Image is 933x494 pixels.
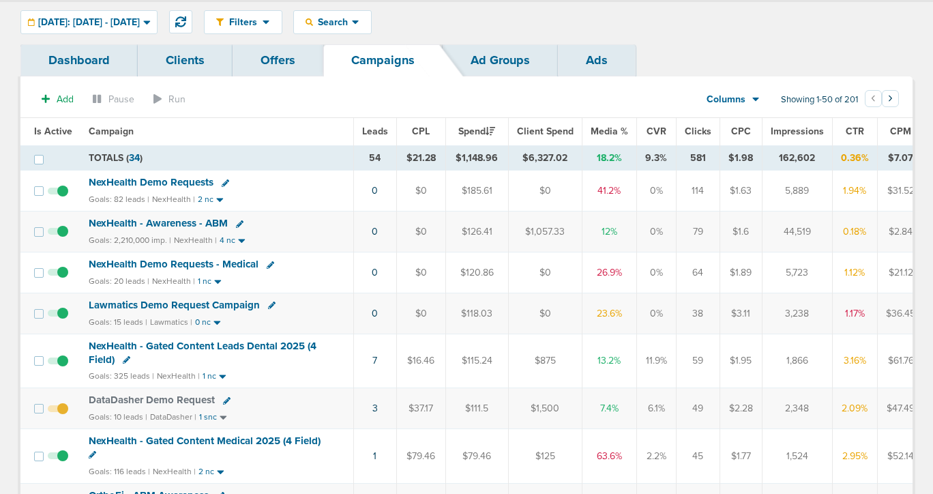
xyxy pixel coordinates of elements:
[195,317,211,328] small: 0 nc
[203,371,216,381] small: 1 nc
[582,252,636,293] td: 26.9%
[846,126,864,137] span: CTR
[445,429,508,483] td: $79.46
[832,171,877,212] td: 1.94%
[636,388,676,429] td: 6.1%
[89,299,260,311] span: Lawmatics Demo Request Campaign
[762,293,832,334] td: 3,238
[508,293,582,334] td: $0
[877,171,924,212] td: $31.52
[877,145,924,171] td: $7.07
[832,429,877,483] td: 2.95%
[458,126,495,137] span: Spend
[198,276,211,287] small: 1 nc
[80,145,353,171] td: TOTALS ( )
[412,126,430,137] span: CPL
[636,429,676,483] td: 2.2%
[676,388,720,429] td: 49
[353,145,396,171] td: 54
[372,185,378,197] a: 0
[676,252,720,293] td: 64
[152,276,195,286] small: NexHealth |
[199,412,217,422] small: 1 snc
[396,334,445,388] td: $16.46
[20,44,138,76] a: Dashboard
[150,317,192,327] small: Lawmatics |
[720,145,762,171] td: $1.98
[372,226,378,237] a: 0
[508,334,582,388] td: $875
[224,16,263,28] span: Filters
[445,212,508,252] td: $126.41
[373,450,376,462] a: 1
[372,403,378,414] a: 3
[89,126,134,137] span: Campaign
[89,194,149,205] small: Goals: 82 leads |
[720,171,762,212] td: $1.63
[152,194,195,204] small: NexHealth |
[89,317,147,328] small: Goals: 15 leads |
[517,126,574,137] span: Client Spend
[508,388,582,429] td: $1,500
[89,340,316,366] span: NexHealth - Gated Content Leads Dental 2025 (4 Field)
[372,267,378,278] a: 0
[762,171,832,212] td: 5,889
[233,44,323,76] a: Offers
[720,429,762,483] td: $1.77
[582,429,636,483] td: 63.6%
[220,235,235,246] small: 4 nc
[362,126,388,137] span: Leads
[445,293,508,334] td: $118.03
[445,145,508,171] td: $1,148.96
[198,194,213,205] small: 2 nc
[762,212,832,252] td: 44,519
[877,334,924,388] td: $61.76
[582,293,636,334] td: 23.6%
[313,16,352,28] span: Search
[676,212,720,252] td: 79
[198,467,214,477] small: 2 nc
[89,371,154,381] small: Goals: 325 leads |
[372,355,377,366] a: 7
[731,126,751,137] span: CPC
[647,126,666,137] span: CVR
[877,293,924,334] td: $36.45
[685,126,711,137] span: Clicks
[832,388,877,429] td: 2.09%
[396,388,445,429] td: $37.17
[34,89,81,109] button: Add
[89,435,321,447] span: NexHealth - Gated Content Medical 2025 (4 Field)
[582,388,636,429] td: 7.4%
[89,412,147,422] small: Goals: 10 leads |
[508,252,582,293] td: $0
[762,388,832,429] td: 2,348
[676,171,720,212] td: 114
[720,388,762,429] td: $2.28
[636,334,676,388] td: 11.9%
[150,412,196,422] small: DataDasher |
[443,44,558,76] a: Ad Groups
[832,252,877,293] td: 1.12%
[865,92,899,108] ul: Pagination
[558,44,636,76] a: Ads
[832,334,877,388] td: 3.16%
[89,394,215,406] span: DataDasher Demo Request
[882,90,899,107] button: Go to next page
[508,212,582,252] td: $1,057.33
[38,18,140,27] span: [DATE]: [DATE] - [DATE]
[762,334,832,388] td: 1,866
[508,429,582,483] td: $125
[762,252,832,293] td: 5,723
[720,334,762,388] td: $1.95
[445,334,508,388] td: $115.24
[771,126,824,137] span: Impressions
[445,171,508,212] td: $185.61
[89,176,213,188] span: NexHealth Demo Requests
[396,293,445,334] td: $0
[781,94,858,106] span: Showing 1-50 of 201
[707,93,745,106] span: Columns
[582,145,636,171] td: 18.2%
[832,145,877,171] td: 0.36%
[153,467,196,476] small: NexHealth |
[174,235,217,245] small: NexHealth |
